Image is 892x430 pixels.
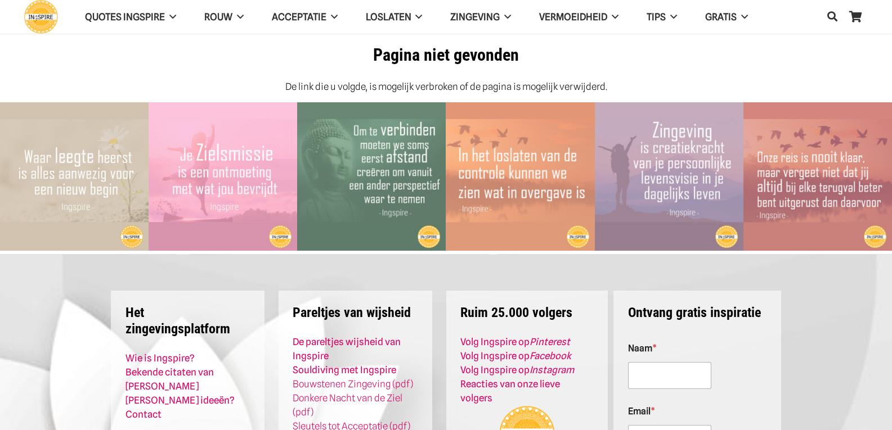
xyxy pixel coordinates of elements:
a: [PERSON_NAME] ideeën? [125,395,235,406]
span: QUOTES INGSPIRE [85,11,165,22]
a: GRATIS [691,3,762,31]
strong: Volg Ingspire op [460,364,574,375]
a: Je zielsmissie is een ontmoeting met wat jou bevrijdt © [149,103,297,115]
img: Spreuk over controle loslaten om te accepteren wat is - citaat van Ingspire [446,102,594,251]
img: Zinvolle Ingspire Quote over terugval met levenswijsheid voor meer vertrouwen en moed die helpt b... [743,102,892,251]
span: Loslaten [366,11,411,22]
img: Quote over Verbinding - Om te verbinden moeten we afstand creëren om vanuit een ander perspectief... [297,102,446,251]
label: Email [628,406,767,417]
a: Zoeken [821,3,844,30]
em: Pinterest [530,336,570,347]
span: ROUW [204,11,232,22]
span: VERMOEIDHEID [539,11,607,22]
a: In het loslaten van de controle kunnen we zien wat in overgave is – citaat van Ingspire [446,103,594,115]
em: Facebook [530,350,571,361]
span: Zingeving [450,11,500,22]
strong: Ruim 25.000 volgers [460,305,572,320]
em: Instagram [530,364,574,375]
a: Reacties van onze lieve volgers [460,378,560,404]
a: Loslaten [352,3,437,31]
label: Naam [628,343,767,354]
a: Bouwstenen Zingeving (pdf) [293,378,413,390]
a: TIPS [633,3,691,31]
a: Zingeving [436,3,525,31]
h1: Pagina niet gevonden [125,45,767,65]
img: Zingeving is ceatiekracht van je persoonlijke levensvisie in je dagelijks leven - citaat van Inge... [595,102,743,251]
strong: Pareltjes van wijsheid [293,305,411,320]
a: Bekende citaten van [PERSON_NAME] [125,366,214,392]
span: Acceptatie [272,11,326,22]
span: TIPS [647,11,666,22]
a: Wat je bij Terugval niet mag vergeten [743,103,892,115]
a: QUOTES INGSPIRE [71,3,190,31]
strong: Ontvang gratis inspiratie [628,305,761,320]
a: Donkere Nacht van de Ziel (pdf) [293,392,402,418]
p: De link die u volgde, is mogelijk verbroken of de pagina is mogelijk verwijderd. [125,80,767,94]
a: Volg Ingspire opInstagram [460,364,574,375]
strong: Volg Ingspire op [460,336,570,347]
a: De pareltjes wijsheid van Ingspire [293,336,401,361]
a: VERMOEIDHEID [525,3,633,31]
a: Wie is Ingspire? [125,352,195,364]
a: Souldiving met Ingspire [293,364,396,375]
a: Volg Ingspire opFacebook [460,350,571,361]
strong: Het zingevingsplatform [125,305,230,337]
a: Acceptatie [258,3,352,31]
a: Zingeving is creatiekracht van je persoonlijke levensvisie in je dagelijks leven – citaat van Ing... [595,103,743,115]
a: Contact [125,409,162,420]
a: Volg Ingspire opPinterest [460,336,570,347]
span: GRATIS [705,11,737,22]
a: Om te verbinden moeten we soms eerst afstand creëren – Citaat van Ingspire [297,103,446,115]
a: ROUW [190,3,258,31]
